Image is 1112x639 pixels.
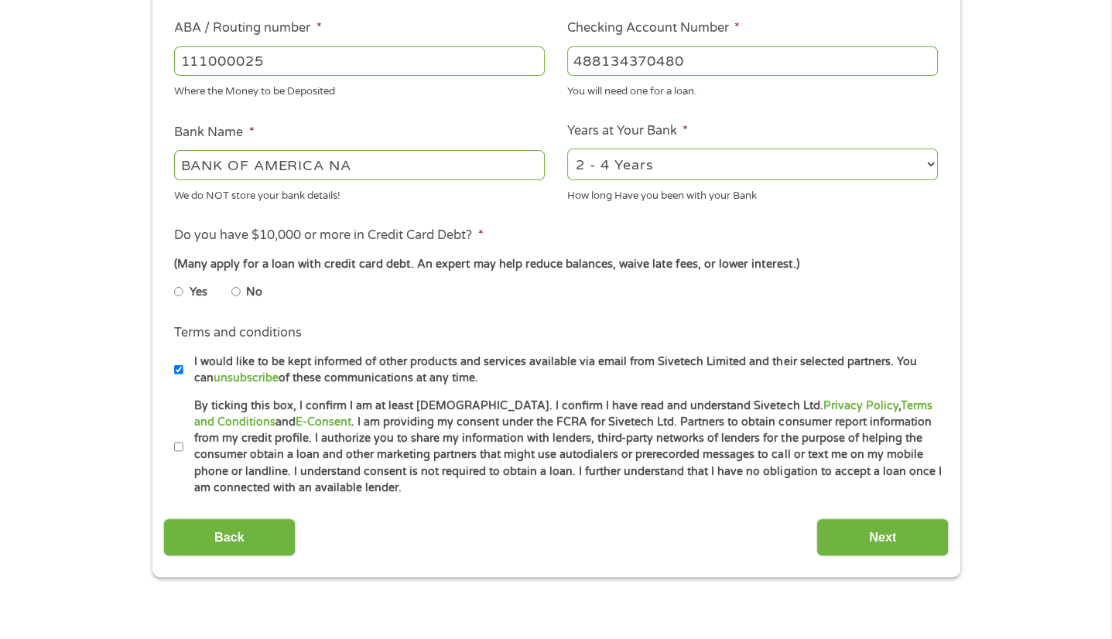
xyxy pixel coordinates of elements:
label: Years at Your Bank [567,123,688,139]
label: Yes [190,284,207,301]
label: By ticking this box, I confirm I am at least [DEMOGRAPHIC_DATA]. I confirm I have read and unders... [183,398,943,497]
label: Do you have $10,000 or more in Credit Card Debt? [174,227,483,244]
div: How long Have you been with your Bank [567,183,938,203]
div: Where the Money to be Deposited [174,79,545,100]
div: You will need one for a loan. [567,79,938,100]
label: Checking Account Number [567,20,740,36]
input: 263177916 [174,46,545,76]
input: Next [816,518,949,556]
input: 345634636 [567,46,938,76]
div: We do NOT store your bank details! [174,183,545,203]
a: E-Consent [296,415,351,429]
a: unsubscribe [214,371,279,384]
input: Back [163,518,296,556]
a: Privacy Policy [823,399,898,412]
label: Terms and conditions [174,325,302,341]
div: (Many apply for a loan with credit card debt. An expert may help reduce balances, waive late fees... [174,256,937,273]
a: Terms and Conditions [194,399,932,429]
label: No [246,284,262,301]
label: ABA / Routing number [174,20,321,36]
label: I would like to be kept informed of other products and services available via email from Sivetech... [183,354,943,387]
label: Bank Name [174,125,254,141]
